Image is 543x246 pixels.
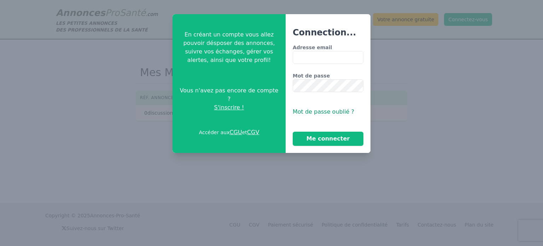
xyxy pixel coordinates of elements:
a: CGV [247,129,259,136]
label: Adresse email [293,44,363,51]
p: En créant un compte vous allez pouvoir désposer des annonces, suivre vos échanges, gérer vos aler... [178,30,280,64]
span: S'inscrire ! [214,103,244,112]
a: CGU [229,129,242,136]
span: Vous n'avez pas encore de compte ? [178,86,280,103]
button: Me connecter [293,132,363,146]
label: Mot de passe [293,72,363,79]
p: Accéder aux et [199,128,259,137]
h3: Connection... [293,27,363,38]
span: Mot de passe oublié ? [293,108,354,115]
